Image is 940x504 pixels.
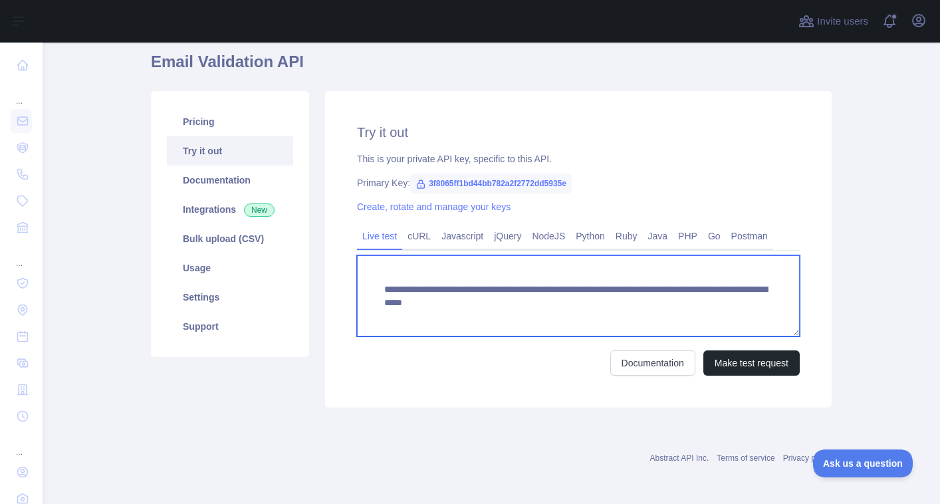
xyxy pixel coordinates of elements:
span: New [244,203,275,217]
button: Make test request [703,350,800,376]
a: Bulk upload (CSV) [167,224,293,253]
h1: Email Validation API [151,51,832,83]
a: Abstract API Inc. [650,453,709,463]
span: 3f8065ff1bd44bb782a2f2772dd5935e [410,174,572,193]
a: Documentation [610,350,695,376]
a: Live test [357,225,402,247]
a: Terms of service [717,453,774,463]
div: ... [11,242,32,269]
iframe: Toggle Customer Support [813,449,913,477]
a: Pricing [167,107,293,136]
a: Integrations New [167,195,293,224]
a: Javascript [436,225,489,247]
a: NodeJS [527,225,570,247]
div: ... [11,80,32,106]
a: jQuery [489,225,527,247]
div: Primary Key: [357,176,800,189]
a: PHP [673,225,703,247]
a: Try it out [167,136,293,166]
a: Settings [167,283,293,312]
h2: Try it out [357,123,800,142]
a: Create, rotate and manage your keys [357,201,511,212]
div: ... [11,431,32,457]
a: Documentation [167,166,293,195]
span: Invite users [817,14,868,29]
a: cURL [402,225,436,247]
button: Invite users [796,11,871,32]
a: Go [703,225,726,247]
a: Python [570,225,610,247]
div: This is your private API key, specific to this API. [357,152,800,166]
a: Privacy policy [783,453,832,463]
a: Ruby [610,225,643,247]
a: Postman [726,225,773,247]
a: Java [643,225,673,247]
a: Usage [167,253,293,283]
a: Support [167,312,293,341]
